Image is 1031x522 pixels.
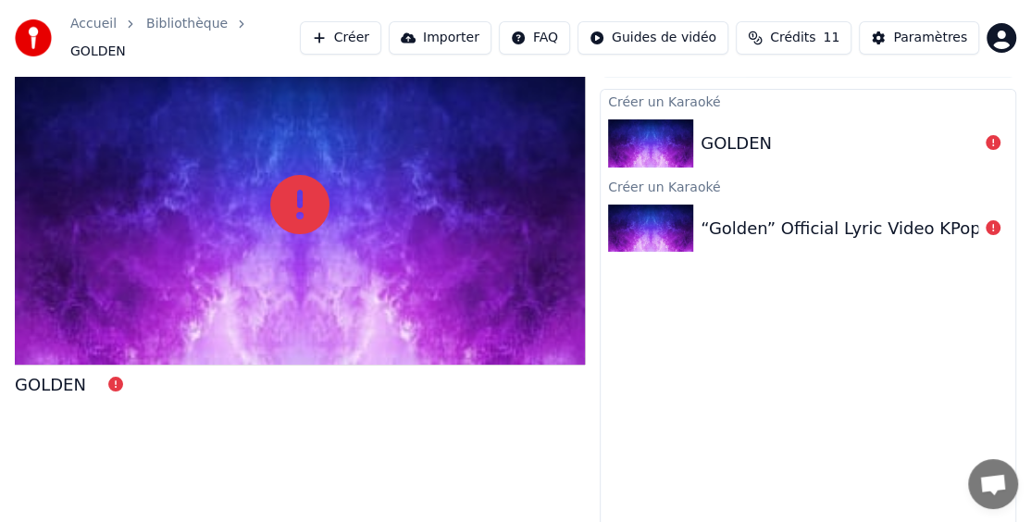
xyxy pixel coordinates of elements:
button: Importer [389,21,491,55]
div: Créer un Karaoké [601,175,1015,197]
a: Bibliothèque [146,15,228,33]
button: Paramètres [859,21,979,55]
div: Ouvrir le chat [968,459,1018,509]
button: Créer [300,21,381,55]
span: Crédits [770,29,815,47]
div: GOLDEN [701,130,772,156]
div: Paramètres [893,29,967,47]
a: Accueil [70,15,117,33]
button: FAQ [499,21,570,55]
nav: breadcrumb [70,15,300,61]
button: Guides de vidéo [578,21,728,55]
span: 11 [823,29,839,47]
div: Créer un Karaoké [601,90,1015,112]
div: GOLDEN [15,372,86,398]
img: youka [15,19,52,56]
button: Crédits11 [736,21,851,55]
span: GOLDEN [70,43,126,61]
